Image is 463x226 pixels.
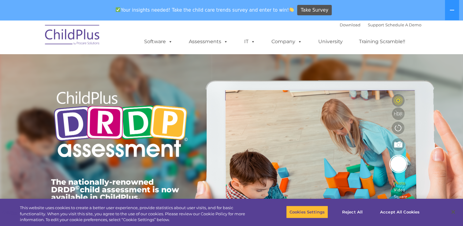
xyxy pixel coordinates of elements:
[183,36,234,48] a: Assessments
[116,7,120,12] img: ✅
[340,22,421,27] font: |
[138,36,179,48] a: Software
[238,36,261,48] a: IT
[333,205,372,218] button: Reject All
[113,4,297,16] span: Your insights needed! Take the child care trends survey and enter to win!
[286,205,328,218] button: Cookies Settings
[340,22,360,27] a: Download
[289,7,294,12] img: 👏
[377,205,423,218] button: Accept All Cookies
[446,205,460,219] button: Close
[42,21,103,51] img: ChildPlus by Procare Solutions
[312,36,349,48] a: University
[301,5,328,16] span: Take Survey
[297,5,332,16] a: Take Survey
[51,83,190,168] img: Copyright - DRDP Logo Light
[353,36,411,48] a: Training Scramble!!
[368,22,384,27] a: Support
[265,36,308,48] a: Company
[51,177,179,202] span: The nationally-renowned DRDP child assessment is now available in ChildPlus.
[75,184,80,191] sup: ©
[385,22,421,27] a: Schedule A Demo
[20,205,255,223] div: This website uses cookies to create a better user experience, provide statistics about user visit...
